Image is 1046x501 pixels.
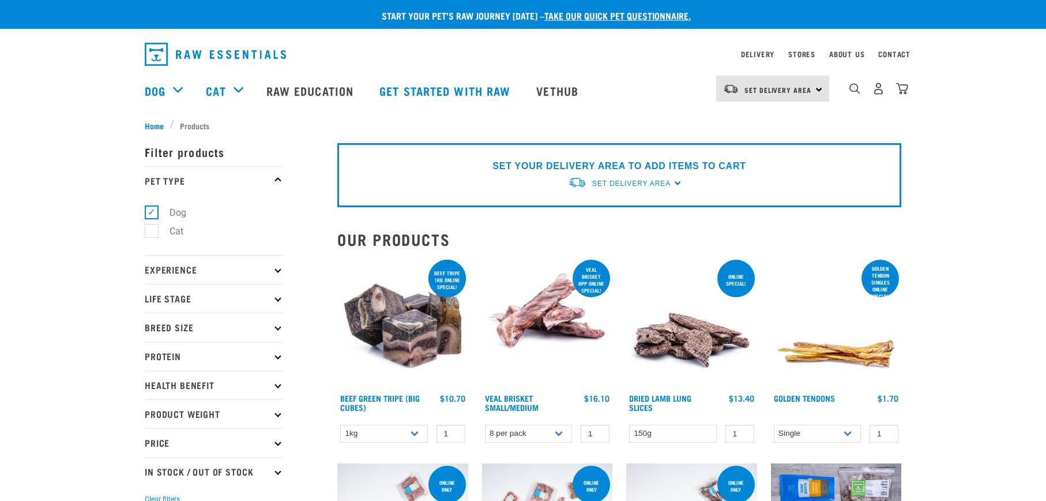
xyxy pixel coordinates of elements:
p: Breed Size [145,313,283,342]
img: home-icon@2x.png [896,83,908,95]
h2: Our Products [337,230,901,248]
div: Veal Brisket 8pp online special! [573,261,610,299]
div: $1.70 [878,394,898,403]
div: Beef tripe 1kg online special! [428,264,466,296]
a: About Us [829,52,864,56]
a: Get started with Raw [368,68,525,114]
a: Beef Green Tripe (Big Cubes) [340,396,420,409]
p: Pet Type [145,166,283,195]
img: user.png [872,83,885,95]
label: Dog [151,205,191,220]
a: Home [145,119,170,132]
div: Online Only [428,474,466,498]
img: 1303 Lamb Lung Slices 01 [626,257,757,388]
span: Set Delivery Area [592,180,671,188]
a: Delivery [741,52,774,56]
img: van-moving.png [568,177,586,189]
input: 1 [581,425,609,443]
a: Dog [145,82,165,99]
img: 1207 Veal Brisket 4pp 01 [482,257,613,388]
div: $16.10 [584,394,609,403]
div: Golden Tendon singles online special! [861,260,899,305]
p: Price [145,428,283,457]
div: ONLINE SPECIAL! [717,268,755,292]
div: $10.70 [440,394,465,403]
a: Veal Brisket Small/Medium [485,396,539,409]
img: home-icon-1@2x.png [849,83,860,94]
label: Cat [151,224,188,238]
input: 1 [725,425,754,443]
a: Stores [788,52,815,56]
p: Experience [145,255,283,284]
div: Online Only [573,474,610,498]
a: Cat [206,82,225,99]
a: take our quick pet questionnaire. [544,13,691,18]
a: Golden Tendons [774,396,835,400]
nav: breadcrumbs [145,119,901,132]
a: Raw Education [255,68,368,114]
div: Online Only [717,474,755,498]
span: Set Delivery Area [744,88,811,92]
input: 1 [437,425,465,443]
p: Product Weight [145,399,283,428]
div: $13.40 [729,394,754,403]
img: van-moving.png [723,84,739,94]
span: Home [145,119,164,132]
p: Protein [145,342,283,371]
p: Filter products [145,137,283,166]
a: Dried Lamb Lung Slices [629,396,691,409]
a: Vethub [525,68,593,114]
nav: dropdown navigation [136,38,910,70]
p: Health Benefit [145,371,283,399]
p: Life Stage [145,284,283,313]
input: 1 [870,425,898,443]
a: Contact [878,52,910,56]
p: SET YOUR DELIVERY AREA TO ADD ITEMS TO CART [492,159,746,173]
img: 1044 Green Tripe Beef [337,257,468,388]
p: In Stock / Out Of Stock [145,457,283,486]
img: Raw Essentials Logo [145,43,286,66]
img: 1293 Golden Tendons 01 [771,257,902,388]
